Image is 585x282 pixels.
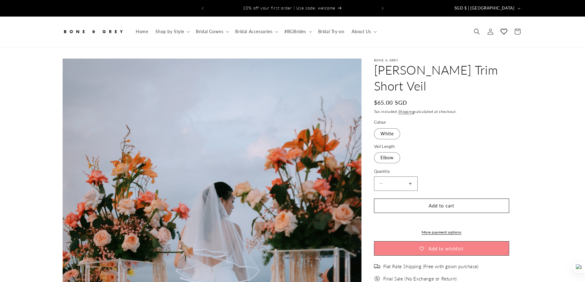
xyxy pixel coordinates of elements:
label: Quantity [374,168,509,175]
legend: Veil Length [374,144,396,150]
a: More payment options [374,230,509,235]
summary: Bridal Gowns [192,25,232,38]
button: Add to wishlist [374,241,509,256]
span: SGD $ | [GEOGRAPHIC_DATA] [454,5,515,11]
span: Flat Rate Shipping (Free with gown purchase) [383,264,479,270]
span: 10% off your first order | Use code: welcome [243,6,335,10]
label: White [374,128,400,139]
span: $65.00 SGD [374,99,408,107]
h1: [PERSON_NAME] Trim Short Veil [374,62,523,94]
legend: Colour [374,119,387,126]
button: Next announcement [376,2,389,14]
span: Bridal Accessories [235,29,272,34]
span: Home [136,29,148,34]
label: Elbow [374,152,400,163]
span: Bridal Try-on [318,29,345,34]
summary: About Us [348,25,379,38]
span: #BGBrides [284,29,306,34]
button: Add to cart [374,199,509,213]
span: About Us [352,29,371,34]
button: Previous announcement [196,2,209,14]
a: Bone and Grey Bridal [60,23,126,41]
a: Bridal Try-on [314,25,348,38]
img: offer.png [374,276,380,282]
img: Bone and Grey Bridal [62,25,124,38]
span: Final Sale (No Exchange or Return) [383,276,457,282]
summary: Bridal Accessories [232,25,281,38]
summary: Shop by Style [152,25,192,38]
p: Bone & Grey [374,58,523,62]
summary: #BGBrides [281,25,314,38]
div: Tax included. calculated at checkout. [374,109,523,115]
span: Bridal Gowns [196,29,223,34]
a: Shipping [398,109,415,114]
button: SGD $ | [GEOGRAPHIC_DATA] [451,2,523,14]
summary: Search [470,25,484,38]
a: Home [132,25,152,38]
span: Shop by Style [155,29,184,34]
